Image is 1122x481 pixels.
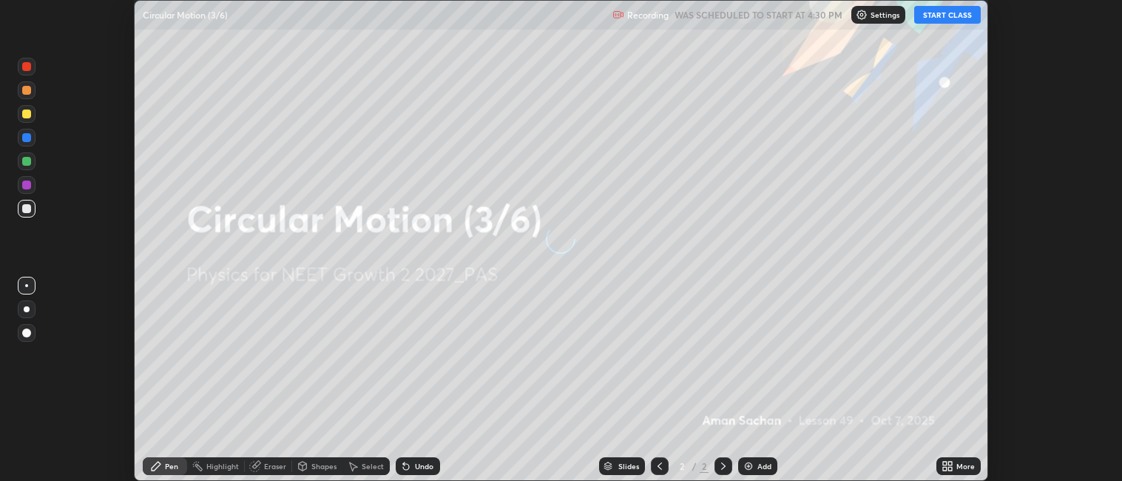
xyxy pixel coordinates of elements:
div: Shapes [311,462,337,470]
img: recording.375f2c34.svg [612,9,624,21]
div: Highlight [206,462,239,470]
img: add-slide-button [743,460,754,472]
p: Settings [871,11,899,18]
div: 2 [700,460,709,473]
div: Undo [415,462,433,470]
div: Eraser [264,462,286,470]
img: class-settings-icons [856,9,868,21]
div: Select [362,462,384,470]
div: Add [757,462,771,470]
div: Slides [618,462,639,470]
div: 2 [675,462,689,471]
p: Recording [627,10,669,21]
button: START CLASS [914,6,981,24]
p: Circular Motion (3/6) [143,9,228,21]
div: Pen [165,462,178,470]
div: More [956,462,975,470]
div: / [692,462,697,471]
h5: WAS SCHEDULED TO START AT 4:30 PM [675,8,842,21]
